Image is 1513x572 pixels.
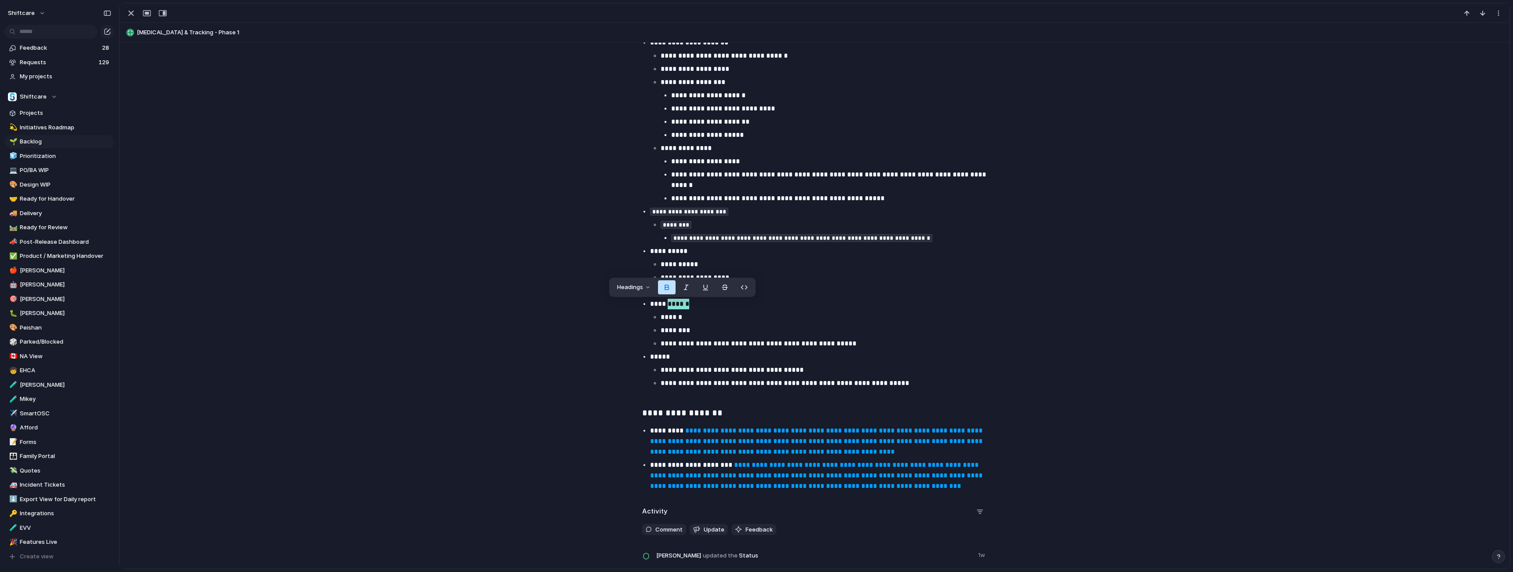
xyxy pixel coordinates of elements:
[8,194,17,203] button: 🤝
[8,395,17,403] button: 🧪
[9,337,15,347] div: 🎲
[20,495,111,504] span: Export View for Daily report
[4,407,114,420] a: ✈️SmartOSC
[4,364,114,377] a: 🧒EHCA
[20,180,111,189] span: Design WIP
[9,137,15,147] div: 🌱
[9,480,15,490] div: 🚑
[8,452,17,461] button: 👪
[9,265,15,275] div: 🍎
[8,9,35,18] span: shiftcare
[4,264,114,277] a: 🍎[PERSON_NAME]
[4,207,114,220] a: 🚚Delivery
[20,381,111,389] span: [PERSON_NAME]
[9,294,15,304] div: 🎯
[8,423,17,432] button: 🔮
[4,507,114,520] a: 🔑Integrations
[20,323,111,332] span: Peishan
[20,395,111,403] span: Mikey
[4,135,114,148] div: 🌱Backlog
[4,436,114,449] a: 📝Forms
[8,538,17,546] button: 🎉
[8,252,17,260] button: ✅
[137,28,1506,37] span: [MEDICAL_DATA] & Tracking - Phase 1
[8,123,17,132] button: 💫
[4,335,114,348] div: 🎲Parked/Blocked
[4,164,114,177] a: 💻PO/BA WIP
[4,535,114,549] a: 🎉Features Live
[4,293,114,306] a: 🎯[PERSON_NAME]
[20,238,111,246] span: Post-Release Dashboard
[20,423,111,432] span: Afford
[4,192,114,205] a: 🤝Ready for Handover
[9,523,15,533] div: 🧪
[4,249,114,263] a: ✅Product / Marketing Handover
[4,321,114,334] a: 🎨Peishan
[4,307,114,320] a: 🐛[PERSON_NAME]
[20,295,111,304] span: [PERSON_NAME]
[9,237,15,247] div: 📣
[8,381,17,389] button: 🧪
[8,280,17,289] button: 🤖
[4,90,114,103] button: Shiftcare
[20,209,111,218] span: Delivery
[617,283,643,292] span: Headings
[703,551,738,560] span: updated the
[8,480,17,489] button: 🚑
[20,123,111,132] span: Initiatives Roadmap
[8,309,17,318] button: 🐛
[4,278,114,291] a: 🤖[PERSON_NAME]
[20,409,111,418] span: SmartOSC
[20,72,111,81] span: My projects
[4,235,114,249] a: 📣Post-Release Dashboard
[9,122,15,132] div: 💫
[99,58,111,67] span: 129
[9,437,15,447] div: 📝
[9,308,15,319] div: 🐛
[9,180,15,190] div: 🎨
[8,337,17,346] button: 🎲
[8,352,17,361] button: 🇨🇦
[20,366,111,375] span: EHCA
[4,493,114,506] div: ⬇️Export View for Daily report
[4,350,114,363] a: 🇨🇦NA View
[746,525,773,534] span: Feedback
[20,438,111,447] span: Forms
[656,551,701,560] span: [PERSON_NAME]
[8,209,17,218] button: 🚚
[642,524,686,535] button: Comment
[4,150,114,163] a: 🧊Prioritization
[656,549,973,561] span: Status
[4,521,114,535] a: 🧪EVV
[4,121,114,134] div: 💫Initiatives Roadmap
[20,480,111,489] span: Incident Tickets
[4,392,114,406] a: 🧪Mikey
[9,323,15,333] div: 🎨
[20,109,111,117] span: Projects
[4,221,114,234] a: 🛤️Ready for Review
[20,137,111,146] span: Backlog
[4,6,50,20] button: shiftcare
[20,337,111,346] span: Parked/Blocked
[9,509,15,519] div: 🔑
[8,266,17,275] button: 🍎
[642,506,668,517] h2: Activity
[8,366,17,375] button: 🧒
[8,180,17,189] button: 🎨
[8,166,17,175] button: 💻
[690,524,728,535] button: Update
[4,450,114,463] a: 👪Family Portal
[4,178,114,191] a: 🎨Design WIP
[4,464,114,477] a: 💸Quotes
[4,478,114,491] div: 🚑Incident Tickets
[8,323,17,332] button: 🎨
